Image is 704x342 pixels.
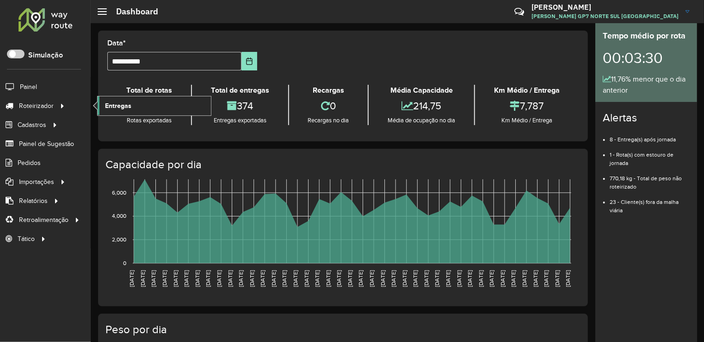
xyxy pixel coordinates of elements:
span: Relatórios [19,196,48,206]
div: Média Capacidade [371,85,472,96]
text: [DATE] [554,270,560,287]
text: [DATE] [249,270,255,287]
h4: Peso por dia [105,323,579,336]
text: [DATE] [173,270,179,287]
text: [DATE] [380,270,386,287]
text: [DATE] [238,270,244,287]
text: [DATE] [369,270,375,287]
text: [DATE] [423,270,429,287]
li: 8 - Entrega(s) após jornada [610,128,690,144]
text: [DATE] [140,270,146,287]
text: [DATE] [129,270,135,287]
text: [DATE] [227,270,233,287]
a: Contato Rápido [509,2,529,22]
h4: Alertas [603,111,690,125]
text: [DATE] [434,270,440,287]
text: [DATE] [456,270,462,287]
label: Simulação [28,50,63,61]
div: Tempo médio por rota [603,30,690,42]
text: [DATE] [500,270,506,287]
text: [DATE] [511,270,517,287]
text: [DATE] [303,270,309,287]
text: [DATE] [336,270,342,287]
text: 6,000 [112,190,126,196]
text: [DATE] [292,270,298,287]
text: [DATE] [205,270,211,287]
div: 7,787 [477,96,576,116]
text: [DATE] [259,270,266,287]
div: Entregas exportadas [194,116,286,125]
button: Choose Date [241,52,257,70]
a: Entregas [98,96,211,115]
span: Painel de Sugestão [19,139,74,149]
div: Total de entregas [194,85,286,96]
text: [DATE] [543,270,549,287]
div: Total de rotas [110,85,189,96]
text: [DATE] [390,270,396,287]
div: Km Médio / Entrega [477,116,576,125]
text: [DATE] [216,270,222,287]
div: 214,75 [371,96,472,116]
span: Roteirizador [19,101,54,111]
div: Média de ocupação no dia [371,116,472,125]
li: 23 - Cliente(s) fora da malha viária [610,191,690,215]
div: Rotas exportadas [110,116,189,125]
text: [DATE] [347,270,353,287]
span: Entregas [105,101,131,111]
span: Tático [18,234,35,244]
div: 00:03:30 [603,42,690,74]
div: Km Médio / Entrega [477,85,576,96]
text: [DATE] [478,270,484,287]
text: 0 [123,260,126,266]
text: [DATE] [401,270,408,287]
div: 374 [194,96,286,116]
div: Recargas no dia [291,116,366,125]
text: 2,000 [112,236,126,242]
span: Painel [20,82,37,92]
text: [DATE] [521,270,527,287]
text: 4,000 [112,213,126,219]
text: [DATE] [358,270,364,287]
span: Importações [19,177,54,187]
text: [DATE] [467,270,473,287]
text: [DATE] [412,270,418,287]
div: 11,76% menor que o dia anterior [603,74,690,96]
span: [PERSON_NAME] GP7 NORTE SUL [GEOGRAPHIC_DATA] [531,12,679,20]
text: [DATE] [565,270,571,287]
text: [DATE] [445,270,451,287]
span: Retroalimentação [19,215,68,225]
text: [DATE] [271,270,277,287]
label: Data [107,38,126,49]
text: [DATE] [183,270,189,287]
span: Cadastros [18,120,46,130]
text: [DATE] [161,270,167,287]
h3: [PERSON_NAME] [531,3,679,12]
div: 0 [291,96,366,116]
text: [DATE] [314,270,320,287]
h4: Capacidade por dia [105,158,579,171]
text: [DATE] [151,270,157,287]
span: Pedidos [18,158,41,168]
text: [DATE] [282,270,288,287]
li: 1 - Rota(s) com estouro de jornada [610,144,690,167]
li: 770,18 kg - Total de peso não roteirizado [610,167,690,191]
div: Recargas [291,85,366,96]
text: [DATE] [194,270,200,287]
h2: Dashboard [107,6,158,17]
text: [DATE] [532,270,538,287]
text: [DATE] [489,270,495,287]
text: [DATE] [325,270,331,287]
